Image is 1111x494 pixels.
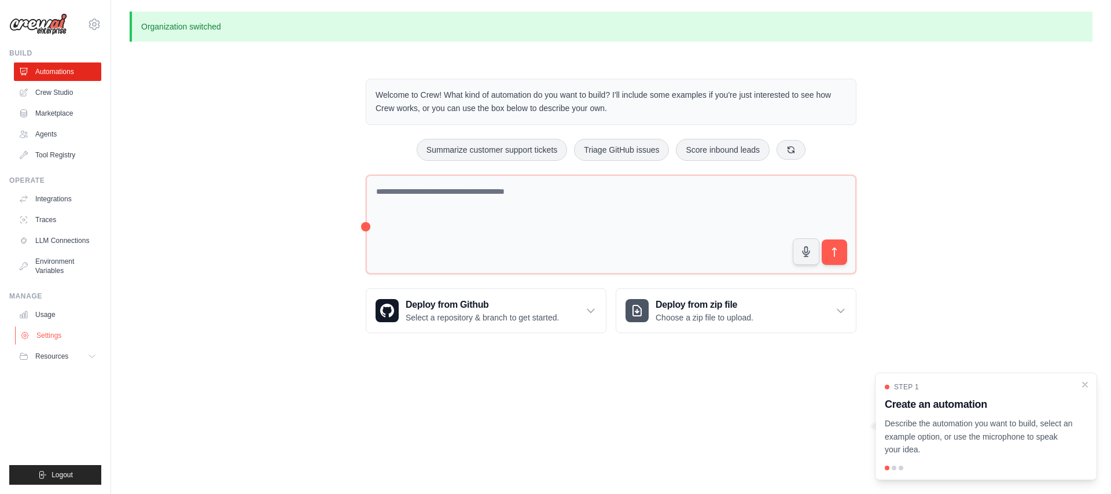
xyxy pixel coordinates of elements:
button: Resources [14,347,101,366]
img: Logo [9,13,67,35]
p: Organization switched [130,12,1092,42]
span: Logout [51,470,73,480]
p: Describe the automation you want to build, select an example option, or use the microphone to spe... [885,417,1073,456]
a: Automations [14,62,101,81]
div: Operate [9,176,101,185]
div: Manage [9,292,101,301]
button: Close walkthrough [1080,380,1090,389]
button: Summarize customer support tickets [417,139,567,161]
a: Environment Variables [14,252,101,280]
h3: Create an automation [885,396,1073,412]
a: Agents [14,125,101,143]
p: Welcome to Crew! What kind of automation do you want to build? I'll include some examples if you'... [376,89,847,115]
button: Logout [9,465,101,485]
h3: Deploy from zip file [656,298,753,312]
a: Tool Registry [14,146,101,164]
span: Resources [35,352,68,361]
button: Triage GitHub issues [574,139,669,161]
a: Marketplace [14,104,101,123]
a: Settings [15,326,102,345]
span: Step 1 [894,382,919,392]
p: Choose a zip file to upload. [656,312,753,323]
a: Usage [14,305,101,324]
a: Integrations [14,190,101,208]
h3: Deploy from Github [406,298,559,312]
a: Crew Studio [14,83,101,102]
p: Select a repository & branch to get started. [406,312,559,323]
iframe: Chat Widget [1053,438,1111,494]
a: LLM Connections [14,231,101,250]
button: Score inbound leads [676,139,770,161]
a: Traces [14,211,101,229]
div: Build [9,49,101,58]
